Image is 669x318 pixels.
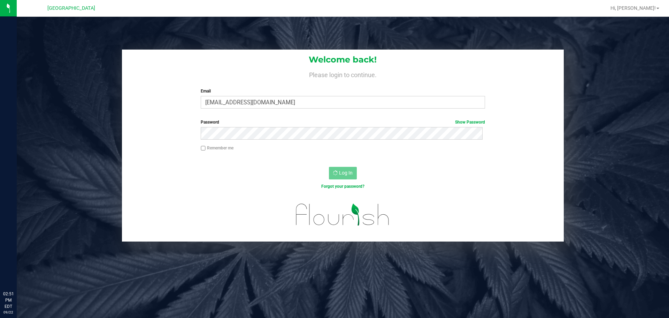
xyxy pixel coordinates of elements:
[201,146,206,151] input: Remember me
[329,167,357,179] button: Log In
[201,120,219,125] span: Password
[610,5,656,11] span: Hi, [PERSON_NAME]!
[201,145,233,151] label: Remember me
[339,170,353,176] span: Log In
[47,5,95,11] span: [GEOGRAPHIC_DATA]
[287,197,398,232] img: flourish_logo.svg
[122,70,564,78] h4: Please login to continue.
[455,120,485,125] a: Show Password
[3,291,14,310] p: 02:51 PM EDT
[3,310,14,315] p: 09/22
[201,88,485,94] label: Email
[321,184,364,189] a: Forgot your password?
[122,55,564,64] h1: Welcome back!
